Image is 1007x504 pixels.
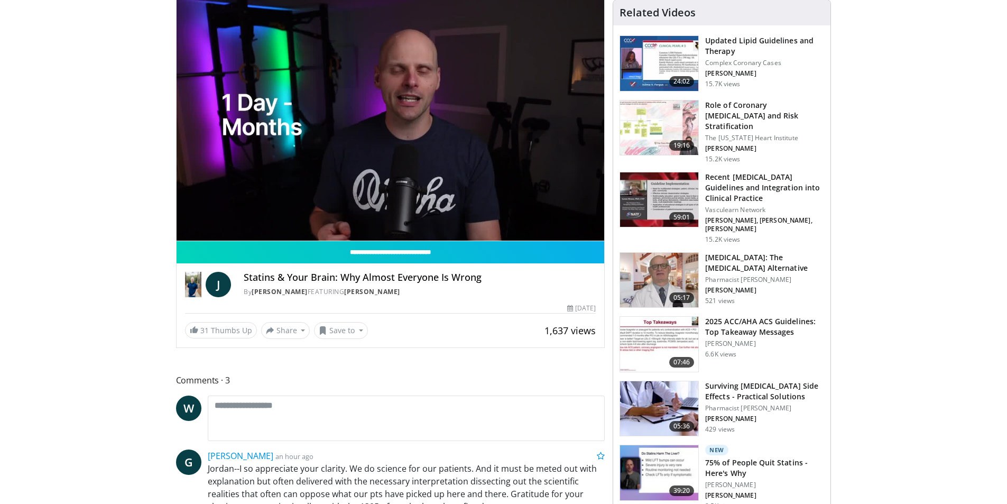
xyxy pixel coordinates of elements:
[705,35,824,57] h3: Updated Lipid Guidelines and Therapy
[705,340,824,348] p: [PERSON_NAME]
[705,155,740,163] p: 15.2K views
[208,450,273,462] a: [PERSON_NAME]
[669,357,695,368] span: 07:46
[669,421,695,432] span: 05:36
[705,457,824,479] h3: 75% of People Quit Statins - Here's Why
[669,140,695,151] span: 19:16
[705,206,824,214] p: Vasculearn Network
[705,415,824,423] p: [PERSON_NAME]
[620,172,698,227] img: 87825f19-cf4c-4b91-bba1-ce218758c6bb.150x105_q85_crop-smart_upscale.jpg
[705,316,824,337] h3: 2025 ACC/AHA ACS Guidelines: Top Takeaway Messages
[200,325,209,335] span: 31
[620,252,824,308] a: 05:17 [MEDICAL_DATA]: The [MEDICAL_DATA] Alternative Pharmacist [PERSON_NAME] [PERSON_NAME] 521 v...
[705,252,824,273] h3: [MEDICAL_DATA]: The [MEDICAL_DATA] Alternative
[705,445,728,455] p: New
[620,445,698,500] img: 79764dec-74e5-4d11-9932-23f29d36f9dc.150x105_q85_crop-smart_upscale.jpg
[705,172,824,204] h3: Recent [MEDICAL_DATA] Guidelines and Integration into Clinical Practice
[252,287,308,296] a: [PERSON_NAME]
[705,59,824,67] p: Complex Coronary Cases
[705,134,824,142] p: The [US_STATE] Heart Institute
[669,76,695,87] span: 24:02
[705,481,824,489] p: [PERSON_NAME]
[185,322,257,338] a: 31 Thumbs Up
[705,100,824,132] h3: Role of Coronary [MEDICAL_DATA] and Risk Stratification
[261,322,310,339] button: Share
[705,144,824,153] p: [PERSON_NAME]
[244,287,596,297] div: By FEATURING
[244,272,596,283] h4: Statins & Your Brain: Why Almost Everyone Is Wrong
[176,373,605,387] span: Comments 3
[705,297,735,305] p: 521 views
[705,276,824,284] p: Pharmacist [PERSON_NAME]
[705,80,740,88] p: 15.7K views
[176,450,201,475] a: G
[620,253,698,308] img: ce9609b9-a9bf-4b08-84dd-8eeb8ab29fc6.150x105_q85_crop-smart_upscale.jpg
[669,485,695,496] span: 39:20
[669,212,695,223] span: 59:01
[705,491,824,500] p: [PERSON_NAME]
[185,272,202,297] img: Dr. Jordan Rennicke
[620,6,696,19] h4: Related Videos
[275,452,313,461] small: an hour ago
[620,381,698,436] img: 1778299e-4205-438f-a27e-806da4d55abe.150x105_q85_crop-smart_upscale.jpg
[206,272,231,297] a: J
[544,324,596,337] span: 1,637 views
[620,317,698,372] img: 369ac253-1227-4c00-b4e1-6e957fd240a8.150x105_q85_crop-smart_upscale.jpg
[620,36,698,91] img: 77f671eb-9394-4acc-bc78-a9f077f94e00.150x105_q85_crop-smart_upscale.jpg
[567,304,596,313] div: [DATE]
[705,286,824,295] p: [PERSON_NAME]
[344,287,400,296] a: [PERSON_NAME]
[705,235,740,244] p: 15.2K views
[620,316,824,372] a: 07:46 2025 ACC/AHA ACS Guidelines: Top Takeaway Messages [PERSON_NAME] 6.6K views
[620,381,824,437] a: 05:36 Surviving [MEDICAL_DATA] Side Effects - Practical Solutions Pharmacist [PERSON_NAME] [PERSO...
[176,396,201,421] a: W
[620,172,824,244] a: 59:01 Recent [MEDICAL_DATA] Guidelines and Integration into Clinical Practice Vasculearn Network ...
[705,425,735,434] p: 429 views
[669,292,695,303] span: 05:17
[705,350,736,359] p: 6.6K views
[705,404,824,413] p: Pharmacist [PERSON_NAME]
[620,100,698,155] img: 1efa8c99-7b8a-4ab5-a569-1c219ae7bd2c.150x105_q85_crop-smart_upscale.jpg
[620,100,824,163] a: 19:16 Role of Coronary [MEDICAL_DATA] and Risk Stratification The [US_STATE] Heart Institute [PER...
[620,35,824,91] a: 24:02 Updated Lipid Guidelines and Therapy Complex Coronary Cases [PERSON_NAME] 15.7K views
[705,69,824,78] p: [PERSON_NAME]
[314,322,368,339] button: Save to
[705,216,824,233] p: [PERSON_NAME], [PERSON_NAME], [PERSON_NAME]
[705,381,824,402] h3: Surviving [MEDICAL_DATA] Side Effects - Practical Solutions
